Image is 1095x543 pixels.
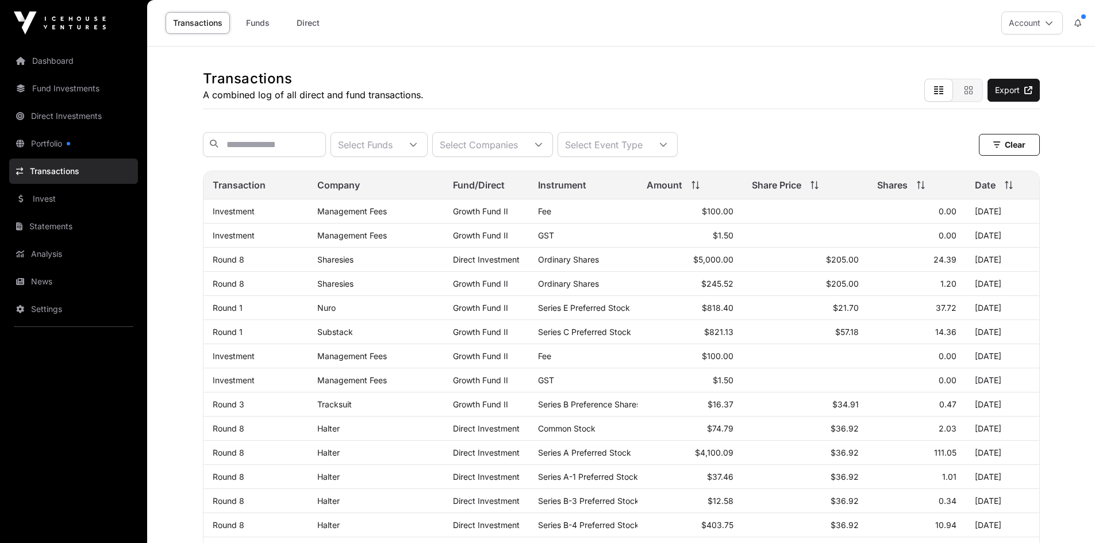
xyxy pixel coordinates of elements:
[9,48,138,74] a: Dashboard
[538,472,638,482] span: Series A-1 Preferred Stock
[9,269,138,294] a: News
[453,375,508,385] a: Growth Fund II
[213,351,255,361] a: Investment
[966,296,1039,320] td: [DATE]
[966,489,1039,513] td: [DATE]
[453,327,508,337] a: Growth Fund II
[453,255,520,264] span: Direct Investment
[637,441,743,465] td: $4,100.09
[317,327,353,337] a: Substack
[637,272,743,296] td: $245.52
[831,423,859,433] span: $36.92
[213,375,255,385] a: Investment
[832,399,859,409] span: $34.91
[538,351,551,361] span: Fee
[285,12,331,34] a: Direct
[9,76,138,101] a: Fund Investments
[975,178,996,192] span: Date
[826,255,859,264] span: $205.00
[637,320,743,344] td: $821.13
[203,70,424,88] h1: Transactions
[9,131,138,156] a: Portfolio
[317,178,360,192] span: Company
[538,375,554,385] span: GST
[317,496,340,506] a: Halter
[966,272,1039,296] td: [DATE]
[939,496,956,506] span: 0.34
[637,513,743,537] td: $403.75
[1038,488,1095,543] div: Chat Widget
[453,351,508,361] a: Growth Fund II
[966,513,1039,537] td: [DATE]
[453,448,520,457] span: Direct Investment
[939,423,956,433] span: 2.03
[213,448,244,457] a: Round 8
[317,472,340,482] a: Halter
[637,417,743,441] td: $74.79
[966,441,1039,465] td: [DATE]
[939,375,956,385] span: 0.00
[647,178,682,192] span: Amount
[979,134,1040,156] button: Clear
[317,399,352,409] a: Tracksuit
[966,199,1039,224] td: [DATE]
[9,159,138,184] a: Transactions
[433,133,525,156] div: Select Companies
[213,303,243,313] a: Round 1
[453,496,520,506] span: Direct Investment
[331,133,399,156] div: Select Funds
[935,520,956,530] span: 10.94
[317,230,435,240] p: Management Fees
[14,11,106,34] img: Icehouse Ventures Logo
[317,255,354,264] a: Sharesies
[453,279,508,288] a: Growth Fund II
[966,417,1039,441] td: [DATE]
[317,375,435,385] p: Management Fees
[453,178,505,192] span: Fund/Direct
[538,423,595,433] span: Common Stock
[538,399,640,409] span: Series B Preference Shares
[637,344,743,368] td: $100.00
[317,520,340,530] a: Halter
[939,230,956,240] span: 0.00
[934,448,956,457] span: 111.05
[637,392,743,417] td: $16.37
[538,520,639,530] span: Series B-4 Preferred Stock
[826,279,859,288] span: $205.00
[213,520,244,530] a: Round 8
[966,368,1039,392] td: [DATE]
[9,241,138,267] a: Analysis
[317,279,354,288] a: Sharesies
[831,448,859,457] span: $36.92
[637,368,743,392] td: $1.50
[637,465,743,489] td: $37.46
[1001,11,1063,34] button: Account
[213,255,244,264] a: Round 8
[939,206,956,216] span: 0.00
[538,178,586,192] span: Instrument
[637,489,743,513] td: $12.58
[637,296,743,320] td: $818.40
[939,351,956,361] span: 0.00
[213,178,266,192] span: Transaction
[936,303,956,313] span: 37.72
[235,12,281,34] a: Funds
[453,230,508,240] a: Growth Fund II
[9,296,138,322] a: Settings
[9,186,138,211] a: Invest
[453,206,508,216] a: Growth Fund II
[538,327,631,337] span: Series C Preferred Stock
[966,392,1039,417] td: [DATE]
[831,472,859,482] span: $36.92
[213,279,244,288] a: Round 8
[831,496,859,506] span: $36.92
[538,255,599,264] span: Ordinary Shares
[9,214,138,239] a: Statements
[933,255,956,264] span: 24.39
[966,248,1039,272] td: [DATE]
[831,520,859,530] span: $36.92
[637,199,743,224] td: $100.00
[317,206,435,216] p: Management Fees
[317,303,336,313] a: Nuro
[940,279,956,288] span: 1.20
